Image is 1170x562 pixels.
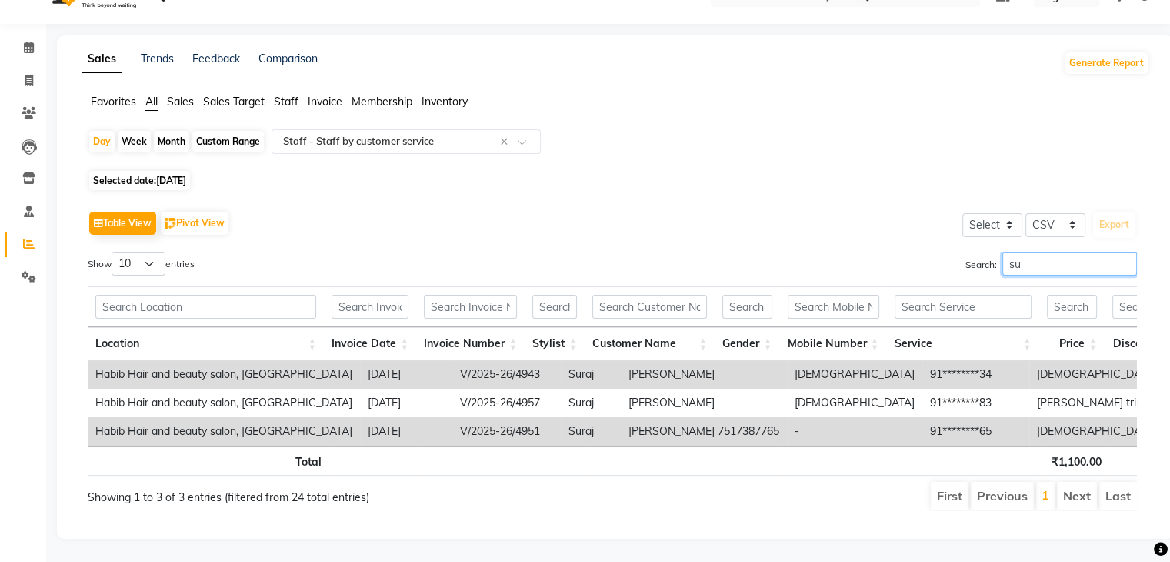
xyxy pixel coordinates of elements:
[88,480,512,506] div: Showing 1 to 3 of 3 entries (filtered from 24 total entries)
[1002,252,1137,276] input: Search:
[161,212,228,235] button: Pivot View
[145,95,158,109] span: All
[332,295,408,319] input: Search Invoice Date
[561,417,621,446] td: Suraj
[88,417,360,446] td: Habib Hair and beauty salon, [GEOGRAPHIC_DATA]
[722,295,772,319] input: Search Gender
[788,295,879,319] input: Search Mobile Number
[887,327,1039,360] th: Service: activate to sort column ascending
[118,131,151,152] div: Week
[88,389,360,417] td: Habib Hair and beauty salon, [GEOGRAPHIC_DATA]
[154,131,189,152] div: Month
[82,45,122,73] a: Sales
[621,417,787,446] td: [PERSON_NAME] 7517387765
[422,95,468,109] span: Inventory
[452,417,561,446] td: V/2025-26/4951
[324,327,416,360] th: Invoice Date: activate to sort column ascending
[585,327,715,360] th: Customer Name: activate to sort column ascending
[167,95,194,109] span: Sales
[424,295,517,319] input: Search Invoice Number
[780,327,887,360] th: Mobile Number: activate to sort column ascending
[360,360,452,389] td: [DATE]
[156,175,186,186] span: [DATE]
[88,360,360,389] td: Habib Hair and beauty salon, [GEOGRAPHIC_DATA]
[532,295,577,319] input: Search Stylist
[621,389,787,417] td: [PERSON_NAME]
[203,95,265,109] span: Sales Target
[360,389,452,417] td: [DATE]
[274,95,298,109] span: Staff
[88,252,195,276] label: Show entries
[1047,295,1097,319] input: Search Price
[89,171,190,190] span: Selected date:
[192,52,240,65] a: Feedback
[95,295,316,319] input: Search Location
[165,218,176,229] img: pivot.png
[352,95,412,109] span: Membership
[715,327,779,360] th: Gender: activate to sort column ascending
[452,389,561,417] td: V/2025-26/4957
[1043,446,1109,476] th: ₹1,100.00
[1093,212,1135,238] button: Export
[592,295,707,319] input: Search Customer Name
[965,252,1137,276] label: Search:
[88,446,329,476] th: Total
[561,360,621,389] td: Suraj
[452,360,561,389] td: V/2025-26/4943
[88,327,324,360] th: Location: activate to sort column ascending
[621,360,787,389] td: [PERSON_NAME]
[360,417,452,446] td: [DATE]
[89,131,115,152] div: Day
[525,327,585,360] th: Stylist: activate to sort column ascending
[787,417,922,446] td: -
[895,295,1032,319] input: Search Service
[1039,327,1105,360] th: Price: activate to sort column ascending
[1065,52,1148,74] button: Generate Report
[91,95,136,109] span: Favorites
[308,95,342,109] span: Invoice
[258,52,318,65] a: Comparison
[192,131,264,152] div: Custom Range
[112,252,165,276] select: Showentries
[787,389,922,417] td: [DEMOGRAPHIC_DATA]
[89,212,156,235] button: Table View
[561,389,621,417] td: Suraj
[1112,295,1170,319] input: Search Discount
[500,134,513,150] span: Clear all
[141,52,174,65] a: Trends
[416,327,525,360] th: Invoice Number: activate to sort column ascending
[787,360,922,389] td: [DEMOGRAPHIC_DATA]
[1042,487,1049,503] a: 1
